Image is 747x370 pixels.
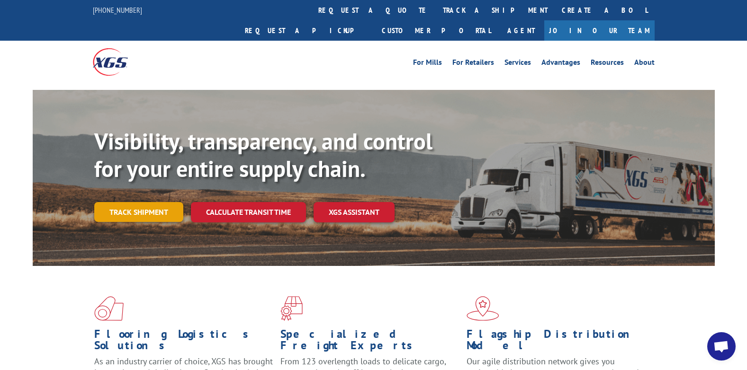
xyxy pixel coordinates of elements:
[94,202,183,222] a: Track shipment
[591,59,624,69] a: Resources
[191,202,306,222] a: Calculate transit time
[94,126,432,183] b: Visibility, transparency, and control for your entire supply chain.
[467,296,499,321] img: xgs-icon-flagship-distribution-model-red
[707,332,736,361] a: Open chat
[452,59,494,69] a: For Retailers
[541,59,580,69] a: Advantages
[375,20,498,41] a: Customer Portal
[93,5,142,15] a: [PHONE_NUMBER]
[238,20,375,41] a: Request a pickup
[280,328,459,356] h1: Specialized Freight Experts
[498,20,544,41] a: Agent
[544,20,655,41] a: Join Our Team
[634,59,655,69] a: About
[467,328,646,356] h1: Flagship Distribution Model
[280,296,303,321] img: xgs-icon-focused-on-flooring-red
[314,202,395,222] a: XGS ASSISTANT
[413,59,442,69] a: For Mills
[94,296,124,321] img: xgs-icon-total-supply-chain-intelligence-red
[94,328,273,356] h1: Flooring Logistics Solutions
[504,59,531,69] a: Services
